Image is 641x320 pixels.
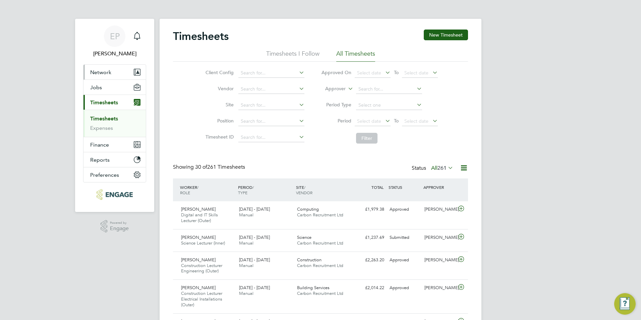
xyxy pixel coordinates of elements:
div: Submitted [387,232,422,243]
button: Jobs [83,80,146,95]
a: Expenses [90,125,113,131]
label: Approved On [321,69,351,75]
div: £2,263.20 [352,255,387,266]
span: [DATE] - [DATE] [239,257,270,263]
div: Timesheets [83,110,146,137]
span: Construction [297,257,322,263]
span: Science Lecturer (Inner) [181,240,225,246]
img: carbonrecruitment-logo-retina.png [97,189,132,200]
div: SITE [294,181,352,199]
span: Digital and IT Skills Lecturer (Outer) [181,212,218,223]
span: Jobs [90,84,102,91]
a: EP[PERSON_NAME] [83,25,146,58]
div: WORKER [178,181,236,199]
span: Manual [239,290,253,296]
span: [PERSON_NAME] [181,285,216,290]
div: Status [412,164,455,173]
li: All Timesheets [336,50,375,62]
div: [PERSON_NAME] [422,204,457,215]
span: Timesheets [90,99,118,106]
span: Select date [357,70,381,76]
label: Period Type [321,102,351,108]
span: [DATE] - [DATE] [239,206,270,212]
button: Filter [356,133,377,144]
input: Search for... [238,133,304,142]
div: £2,014.22 [352,282,387,294]
div: PERIOD [236,181,294,199]
label: Vendor [203,86,234,92]
span: EP [110,32,120,41]
span: / [252,184,254,190]
span: Network [90,69,111,75]
span: Science [297,234,311,240]
span: Reports [90,157,110,163]
button: Finance [83,137,146,152]
span: 261 Timesheets [195,164,245,170]
span: Carbon Recruitment Ltd [297,240,343,246]
span: Select date [404,118,428,124]
span: [PERSON_NAME] [181,206,216,212]
div: Approved [387,282,422,294]
button: New Timesheet [424,30,468,40]
button: Reports [83,152,146,167]
label: Approver [315,86,346,92]
label: Site [203,102,234,108]
span: [DATE] - [DATE] [239,234,270,240]
input: Select one [356,101,422,110]
nav: Main navigation [75,19,154,212]
span: [PERSON_NAME] [181,234,216,240]
label: Period [321,118,351,124]
input: Search for... [238,101,304,110]
div: Approved [387,255,422,266]
span: Powered by [110,220,129,226]
span: Building Services [297,285,330,290]
a: Powered byEngage [101,220,129,233]
span: Carbon Recruitment Ltd [297,263,343,268]
h2: Timesheets [173,30,229,43]
span: Finance [90,142,109,148]
span: Carbon Recruitment Ltd [297,290,343,296]
button: Engage Resource Center [614,293,636,315]
span: Manual [239,212,253,218]
span: [PERSON_NAME] [181,257,216,263]
span: TYPE [238,190,247,195]
span: Engage [110,226,129,231]
span: Manual [239,263,253,268]
a: Timesheets [90,115,118,122]
div: [PERSON_NAME] [422,282,457,294]
span: Emma Procter [83,50,146,58]
input: Search for... [238,117,304,126]
div: STATUS [387,181,422,193]
span: TOTAL [371,184,384,190]
span: Construction Lecturer Engineering (Outer) [181,263,222,274]
span: 30 of [195,164,207,170]
div: APPROVER [422,181,457,193]
span: To [392,68,401,77]
a: Go to home page [83,189,146,200]
input: Search for... [238,85,304,94]
span: / [197,184,198,190]
label: Position [203,118,234,124]
div: Showing [173,164,246,171]
li: Timesheets I Follow [266,50,319,62]
label: Client Config [203,69,234,75]
span: 261 [438,165,447,171]
button: Timesheets [83,95,146,110]
span: ROLE [180,190,190,195]
span: Computing [297,206,319,212]
label: Timesheet ID [203,134,234,140]
span: Carbon Recruitment Ltd [297,212,343,218]
div: Approved [387,204,422,215]
div: £1,979.38 [352,204,387,215]
span: Preferences [90,172,119,178]
label: All [431,165,453,171]
span: Manual [239,240,253,246]
div: [PERSON_NAME] [422,255,457,266]
span: Select date [404,70,428,76]
span: [DATE] - [DATE] [239,285,270,290]
span: To [392,116,401,125]
span: / [304,184,305,190]
div: [PERSON_NAME] [422,232,457,243]
input: Search for... [238,68,304,78]
span: Select date [357,118,381,124]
